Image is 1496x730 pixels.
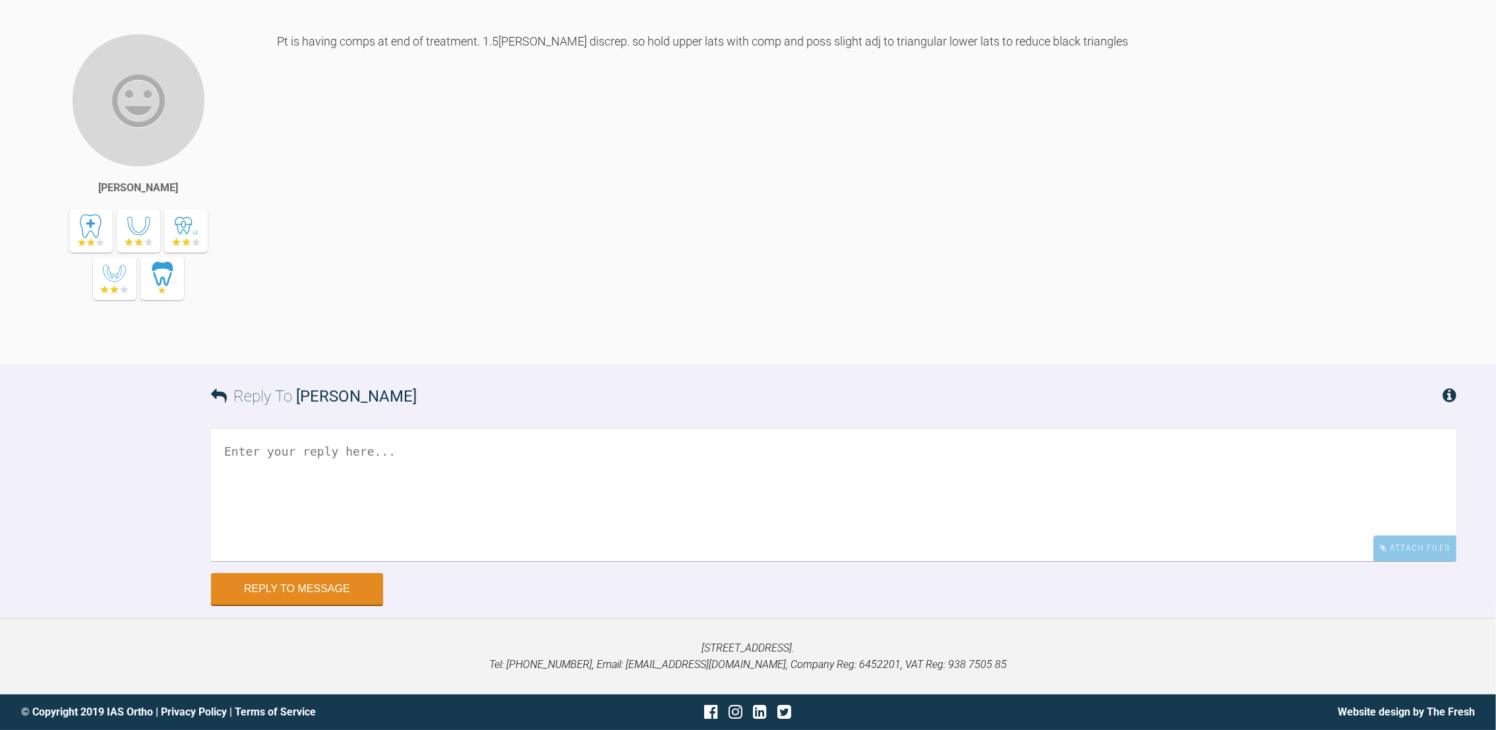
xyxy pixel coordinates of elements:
[1373,535,1456,561] div: Attach Files
[161,706,227,718] a: Privacy Policy
[1338,706,1475,718] a: Website design by The Fresh
[277,33,1456,344] div: Pt is having comps at end of treatment. 1.5[PERSON_NAME] discrep. so hold upper lats with comp an...
[21,704,506,721] div: © Copyright 2019 IAS Ortho | |
[211,384,417,409] h3: Reply To
[211,573,383,605] button: Reply to Message
[71,33,206,167] img: Neil Fearns
[296,387,417,406] span: [PERSON_NAME]
[99,179,179,197] div: [PERSON_NAME]
[21,640,1475,673] p: [STREET_ADDRESS]. Tel: [PHONE_NUMBER], Email: [EMAIL_ADDRESS][DOMAIN_NAME], Company Reg: 6452201,...
[235,706,316,718] a: Terms of Service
